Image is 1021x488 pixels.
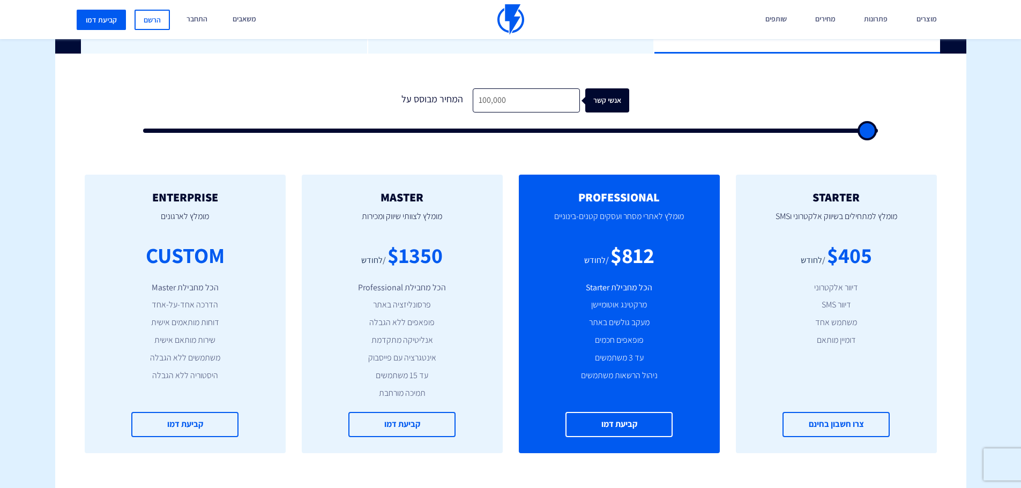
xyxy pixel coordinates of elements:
[318,299,487,311] li: פרסונליזציה באתר
[101,204,270,240] p: מומלץ לארגונים
[392,88,473,112] div: המחיר מבוסס על
[101,317,270,329] li: דוחות מותאמים אישית
[827,240,872,271] div: $405
[610,240,654,271] div: $812
[752,191,921,204] h2: STARTER
[752,317,921,329] li: משתמש אחד
[131,412,239,437] a: קביעת דמו
[101,370,270,382] li: היסטוריה ללא הגבלה
[535,299,704,311] li: מרקטינג אוטומיישן
[565,412,673,437] a: קביעת דמו
[77,10,126,30] a: קביעת דמו
[535,317,704,329] li: מעקב גולשים באתר
[535,204,704,240] p: מומלץ לאתרי מסחר ועסקים קטנים-בינוניים
[387,240,443,271] div: $1350
[535,282,704,294] li: הכל מחבילת Starter
[535,334,704,347] li: פופאפים חכמים
[535,352,704,364] li: עד 3 משתמשים
[101,191,270,204] h2: ENTERPRISE
[318,370,487,382] li: עד 15 משתמשים
[752,204,921,240] p: מומלץ למתחילים בשיווק אלקטרוני וSMS
[135,10,170,30] a: הרשם
[752,334,921,347] li: דומיין מותאם
[318,191,487,204] h2: MASTER
[146,240,225,271] div: CUSTOM
[591,88,635,112] div: אנשי קשר
[318,387,487,400] li: תמיכה מורחבת
[101,352,270,364] li: משתמשים ללא הגבלה
[535,191,704,204] h2: PROFESSIONAL
[752,282,921,294] li: דיוור אלקטרוני
[101,282,270,294] li: הכל מחבילת Master
[801,254,825,267] div: /לחודש
[101,299,270,311] li: הדרכה אחד-על-אחד
[318,352,487,364] li: אינטגרציה עם פייסבוק
[535,370,704,382] li: ניהול הרשאות משתמשים
[348,412,456,437] a: קביעת דמו
[318,334,487,347] li: אנליטיקה מתקדמת
[318,317,487,329] li: פופאפים ללא הגבלה
[318,204,487,240] p: מומלץ לצוותי שיווק ומכירות
[361,254,386,267] div: /לחודש
[584,254,609,267] div: /לחודש
[101,334,270,347] li: שירות מותאם אישית
[318,282,487,294] li: הכל מחבילת Professional
[782,412,890,437] a: צרו חשבון בחינם
[752,299,921,311] li: דיוור SMS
